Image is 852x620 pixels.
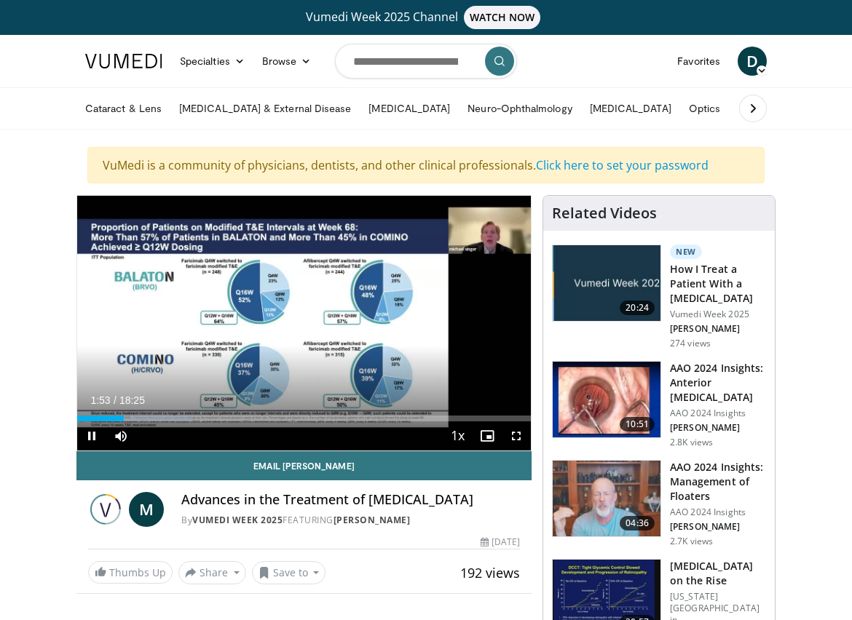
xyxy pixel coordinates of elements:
[129,492,164,527] a: M
[553,461,660,536] img: 8e655e61-78ac-4b3e-a4e7-f43113671c25.150x105_q85_crop-smart_upscale.jpg
[620,516,655,530] span: 04:36
[178,561,246,584] button: Share
[76,6,776,29] a: Vumedi Week 2025 ChannelWATCH NOW
[620,301,655,315] span: 20:24
[443,421,473,450] button: Playback Rate
[670,559,766,588] h3: [MEDICAL_DATA] on the Rise
[334,514,411,526] a: [PERSON_NAME]
[670,521,766,533] p: [PERSON_NAME]
[473,421,502,450] button: Enable picture-in-picture mode
[670,408,766,419] p: AAO 2024 Insights
[670,245,702,259] p: New
[181,492,520,508] h4: Advances in the Treatment of [MEDICAL_DATA]
[459,94,580,123] a: Neuro-Ophthalmology
[460,564,520,581] span: 192 views
[581,94,680,123] a: [MEDICAL_DATA]
[553,245,660,321] img: 02d29458-18ce-4e7f-be78-7423ab9bdffd.jpg.150x105_q85_crop-smart_upscale.jpg
[85,54,162,68] img: VuMedi Logo
[670,536,713,547] p: 2.7K views
[360,94,459,123] a: [MEDICAL_DATA]
[335,44,517,79] input: Search topics, interventions
[620,417,655,432] span: 10:51
[502,421,531,450] button: Fullscreen
[552,204,657,222] h4: Related Videos
[88,561,173,584] a: Thumbs Up
[670,323,766,335] p: [PERSON_NAME]
[170,94,360,123] a: [MEDICAL_DATA] & External Disease
[552,361,766,448] a: 10:51 AAO 2024 Insights: Anterior [MEDICAL_DATA] AAO 2024 Insights [PERSON_NAME] 2.8K views
[481,536,520,549] div: [DATE]
[171,47,253,76] a: Specialties
[77,421,106,450] button: Pause
[668,47,729,76] a: Favorites
[119,394,145,406] span: 18:25
[114,394,117,406] span: /
[192,514,283,526] a: Vumedi Week 2025
[90,394,110,406] span: 1:53
[670,309,766,320] p: Vumedi Week 2025
[553,362,660,437] img: fd942f01-32bb-45af-b226-b96b538a46e6.150x105_q85_crop-smart_upscale.jpg
[738,47,767,76] a: D
[253,47,320,76] a: Browse
[76,94,170,123] a: Cataract & Lens
[77,416,531,421] div: Progress Bar
[670,422,766,434] p: [PERSON_NAME]
[670,262,766,306] h3: How I Treat a Patient With a [MEDICAL_DATA]
[87,147,765,183] div: VuMedi is a community of physicians, dentists, and other clinical professionals.
[670,338,711,349] p: 274 views
[670,361,766,405] h3: AAO 2024 Insights: Anterior [MEDICAL_DATA]
[88,492,123,527] img: Vumedi Week 2025
[77,196,531,450] video-js: Video Player
[106,421,135,450] button: Mute
[252,561,326,584] button: Save to
[552,460,766,547] a: 04:36 AAO 2024 Insights: Management of Floaters AAO 2024 Insights [PERSON_NAME] 2.7K views
[680,94,729,123] a: Optics
[76,451,532,480] a: Email [PERSON_NAME]
[670,506,766,518] p: AAO 2024 Insights
[181,514,520,527] div: By FEATURING
[464,6,541,29] span: WATCH NOW
[536,157,709,173] a: Click here to set your password
[552,245,766,349] a: 20:24 New How I Treat a Patient With a [MEDICAL_DATA] Vumedi Week 2025 [PERSON_NAME] 274 views
[670,460,766,504] h3: AAO 2024 Insights: Management of Floaters
[670,437,713,448] p: 2.8K views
